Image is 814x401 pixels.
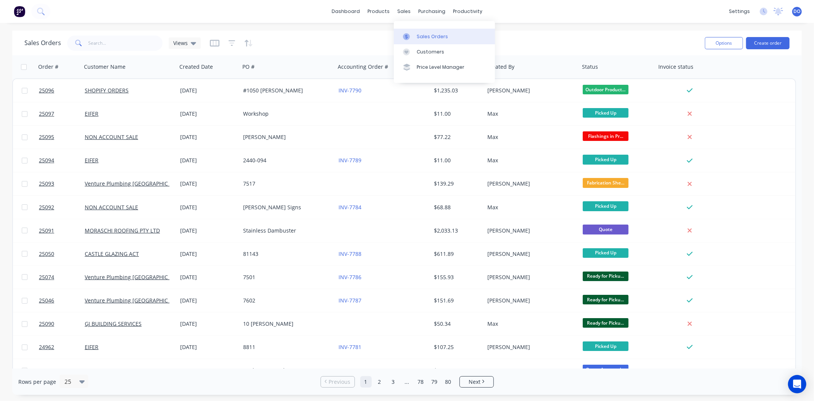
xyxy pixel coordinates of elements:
span: Rows per page [18,378,56,386]
div: $139.29 [434,180,479,188]
span: Picked Up [583,248,629,258]
span: Views [173,39,188,47]
div: [PERSON_NAME] [487,87,572,94]
span: Quote Accepted ... [583,365,629,374]
span: 25097 [39,110,54,118]
a: Venture Plumbing [GEOGRAPHIC_DATA] [85,273,185,281]
span: Next [469,378,480,386]
a: 25046 [39,289,85,312]
div: $107.25 [434,343,479,351]
div: Order # [38,63,58,71]
div: [DATE] [180,250,237,258]
div: $11.00 [434,157,479,164]
a: NON ACCOUNT SALE [85,133,138,141]
div: [DATE] [180,227,237,234]
div: 7501 [243,273,328,281]
div: $50.34 [434,320,479,328]
div: #1050 [PERSON_NAME] [243,87,328,94]
div: [DATE] [180,320,237,328]
span: DO [794,8,801,15]
a: Page 1 is your current page [360,376,372,388]
a: INV-7784 [338,204,361,211]
span: Flashings in Pr... [583,131,629,141]
span: Ready for Picku... [583,272,629,281]
a: 25074 [39,266,85,289]
div: $151.69 [434,297,479,304]
span: 25046 [39,297,54,304]
a: INV-7786 [338,273,361,281]
div: $611.89 [434,250,479,258]
div: Invoice status [658,63,693,71]
a: Page 79 [429,376,440,388]
a: 25097 [39,102,85,125]
a: MORASCHI ROOFING PTY LTD [85,227,160,234]
img: Factory [14,6,25,17]
a: INV-7788 [338,250,361,257]
div: Sales Orders [417,33,448,40]
span: Fabrication She... [583,178,629,188]
a: INV-7787 [338,297,361,304]
div: [PERSON_NAME] Signs [243,204,328,211]
a: 25095 [39,126,85,149]
div: Max [487,204,572,211]
a: Page 80 [443,376,454,388]
div: sales [393,6,414,17]
span: 25074 [39,273,54,281]
span: Ready for Picku... [583,295,629,304]
a: SHOPIFY ORDERS [85,87,129,94]
div: [PERSON_NAME] [487,180,572,188]
a: EIFER [85,157,98,164]
div: Customer Name [84,63,126,71]
a: 25092 [39,196,85,219]
span: Previous [329,378,350,386]
div: $68.88 [434,204,479,211]
div: $2,033.13 [434,227,479,234]
span: Picked Up [583,155,629,164]
div: settings [725,6,754,17]
a: CASTLE GLAZING ACT [85,250,139,257]
div: [DATE] [180,87,237,94]
div: [DATE] [180,273,237,281]
a: 25093 [39,172,85,195]
span: Quote [583,225,629,234]
a: 25094 [39,149,85,172]
span: Ready for Picku... [583,318,629,328]
a: Next page [460,378,493,386]
div: Customers [417,49,444,55]
a: EIFER [85,343,98,351]
a: INV-7778 [338,367,361,374]
span: 24962 [39,343,54,351]
span: 25090 [39,320,54,328]
a: 24962 [39,336,85,359]
div: products [364,6,393,17]
div: purchasing [414,6,449,17]
a: 25096 [39,79,85,102]
a: Jump forward [401,376,413,388]
div: 10 [PERSON_NAME] [243,320,328,328]
span: 25096 [39,87,54,94]
div: [PERSON_NAME] [487,343,572,351]
a: dashboard [328,6,364,17]
div: [PERSON_NAME] [243,133,328,141]
div: Accounting Order # [338,63,388,71]
a: 25091 [39,219,85,242]
ul: Pagination [318,376,497,388]
div: 8811 [243,343,328,351]
div: [PERSON_NAME] [487,250,572,258]
h1: Sales Orders [24,39,61,47]
a: 25090 [39,312,85,335]
div: Cool room Panel [243,367,328,374]
a: 25043 [39,359,85,382]
a: Sales Orders [394,29,495,44]
div: [DATE] [180,110,237,118]
span: Picked Up [583,201,629,211]
div: [DATE] [180,204,237,211]
span: 25094 [39,157,54,164]
a: NON ACCOUNT SALE [85,204,138,211]
span: 25093 [39,180,54,188]
button: Options [705,37,743,49]
div: [PERSON_NAME] [487,227,572,234]
div: Open Intercom Messenger [788,375,806,393]
div: [PERSON_NAME] [487,367,572,374]
div: Max [487,157,572,164]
